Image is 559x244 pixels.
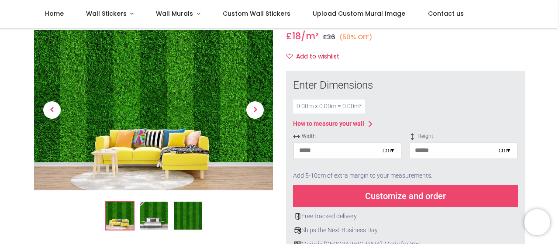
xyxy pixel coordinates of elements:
span: Wall Murals [156,9,193,18]
div: cm ▾ [383,146,394,155]
div: Add 5-10cm of extra margin to your measurements. [293,166,518,186]
span: Upload Custom Mural Image [313,9,405,18]
div: cm ▾ [499,146,510,155]
span: 18 [292,30,301,42]
a: Next [237,54,273,166]
span: £ [286,30,301,42]
span: Home [45,9,64,18]
span: Wall Stickers [86,9,127,18]
button: Add to wishlistAdd to wishlist [286,49,347,64]
div: Customize and order [293,185,518,207]
div: How to measure your wall [293,120,364,128]
img: WS-44871-03 [174,202,202,230]
span: Previous [43,101,61,119]
img: Soccer Field Green Grass Wall Mural Wallpaper [34,30,273,190]
div: Enter Dimensions [293,78,518,93]
span: Custom Wall Stickers [223,9,290,18]
span: Next [246,101,264,119]
small: (50% OFF) [339,33,373,42]
i: Add to wishlist [286,53,293,59]
img: WS-44871-02 [140,202,168,230]
span: £ [323,33,335,41]
div: Ships the Next Business Day [293,226,518,235]
span: /m² [301,30,319,42]
span: Height [409,133,518,140]
span: 36 [327,33,335,41]
a: Previous [34,54,70,166]
div: 0.00 m x 0.00 m = 0.00 m² [293,100,365,113]
span: Width [293,133,402,140]
div: Free tracked delivery [293,212,518,221]
img: Soccer Field Green Grass Wall Mural Wallpaper [106,202,134,230]
iframe: Brevo live chat [524,209,550,235]
span: Contact us [428,9,464,18]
